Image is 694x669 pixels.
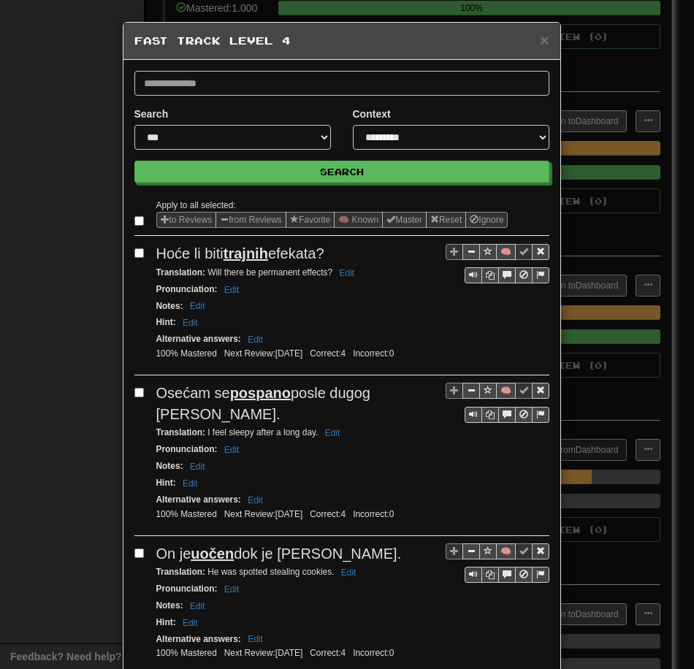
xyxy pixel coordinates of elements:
li: Incorrect: 0 [349,348,397,360]
u: pospano [230,385,291,401]
button: Edit [186,298,210,314]
strong: Pronunciation : [156,284,218,294]
strong: Pronunciation : [156,444,218,454]
button: Edit [243,332,267,348]
li: Correct: 4 [306,508,349,521]
strong: Translation : [156,267,205,278]
span: On je dok je [PERSON_NAME]. [156,546,402,562]
li: Correct: 4 [306,647,349,660]
strong: Pronunciation : [156,584,218,594]
span: × [540,31,549,48]
div: Sentence controls [446,543,549,584]
li: 100% Mastered [153,508,221,521]
button: Edit [337,565,361,581]
button: 🧠 [496,244,516,260]
button: to Reviews [156,212,217,228]
strong: Notes : [156,461,183,471]
strong: Alternative answers : [156,334,241,344]
button: Edit [186,459,210,475]
button: 🧠 [496,543,516,559]
span: Hoće li biti efekata? [156,245,324,261]
li: Next Review: [DATE] [221,508,306,521]
label: Context [353,107,391,121]
small: He was spotted stealing cookies. [156,567,361,577]
button: from Reviews [216,212,286,228]
button: Search [134,161,549,183]
h5: Fast Track Level 4 [134,34,549,48]
div: Sentence controls [446,383,549,423]
button: Edit [220,282,244,298]
strong: Translation : [156,567,205,577]
button: Edit [178,315,202,331]
button: Edit [321,425,345,441]
button: Master [382,212,427,228]
u: uočen [191,546,234,562]
button: Edit [243,492,267,508]
li: Incorrect: 0 [349,647,397,660]
small: I feel sleepy after a long day. [156,427,345,437]
button: 🧠 [496,383,516,399]
div: Sentence controls [465,267,549,283]
div: Sentence options [156,212,508,228]
label: Search [134,107,169,121]
li: 100% Mastered [153,647,221,660]
li: Next Review: [DATE] [221,348,306,360]
button: Ignore [465,212,508,228]
li: 100% Mastered [153,348,221,360]
button: Edit [220,581,244,597]
strong: Notes : [156,301,183,311]
strong: Hint : [156,617,176,627]
button: Edit [243,631,267,647]
div: Sentence controls [446,243,549,283]
small: Will there be permanent effects? [156,267,359,278]
button: Reset [426,212,466,228]
button: Edit [220,442,244,458]
button: Favorite [286,212,335,228]
button: Edit [178,615,202,631]
strong: Alternative answers : [156,634,241,644]
div: Sentence controls [465,567,549,583]
strong: Hint : [156,478,176,488]
li: Correct: 4 [306,348,349,360]
strong: Hint : [156,317,176,327]
u: trajnih [224,245,268,261]
li: Next Review: [DATE] [221,647,306,660]
button: 🧠 Known [334,212,383,228]
button: Edit [335,265,359,281]
button: Edit [178,475,202,492]
button: Close [540,32,549,47]
div: Sentence controls [465,407,549,423]
strong: Translation : [156,427,205,437]
li: Incorrect: 0 [349,508,397,521]
span: Osećam se posle dugog [PERSON_NAME]. [156,385,370,422]
small: Apply to all selected: [156,200,236,210]
strong: Alternative answers : [156,494,241,505]
button: Edit [186,598,210,614]
strong: Notes : [156,600,183,611]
